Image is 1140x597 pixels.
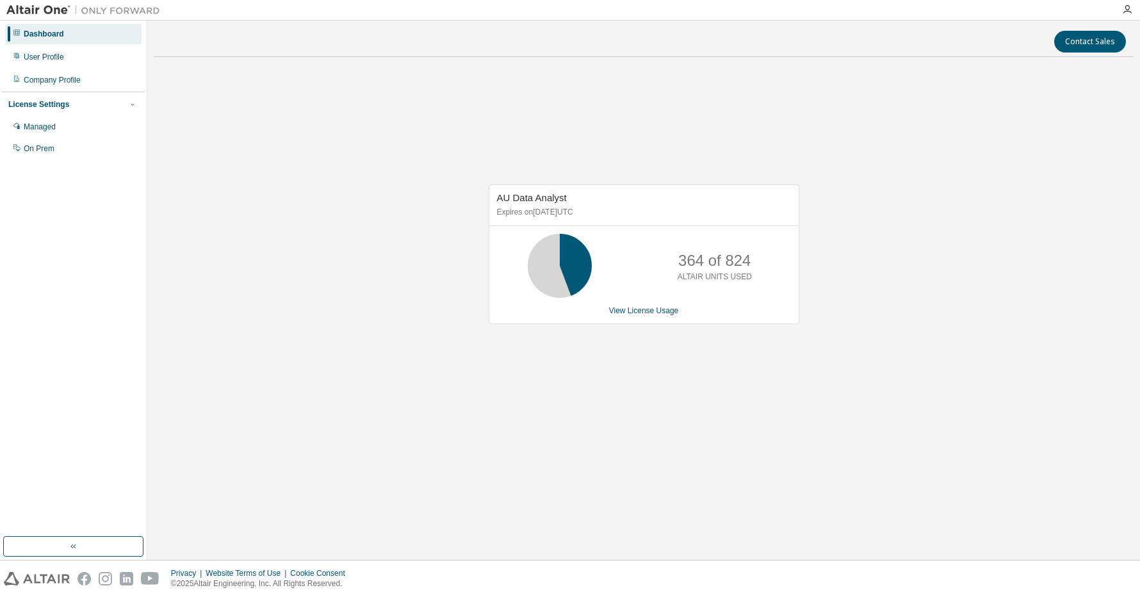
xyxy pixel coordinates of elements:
div: Website Terms of Use [206,568,290,578]
p: ALTAIR UNITS USED [678,272,752,282]
div: Privacy [171,568,206,578]
div: Company Profile [24,75,81,85]
p: © 2025 Altair Engineering, Inc. All Rights Reserved. [171,578,353,589]
div: Managed [24,122,56,132]
div: Cookie Consent [290,568,352,578]
img: Altair One [6,4,167,17]
img: altair_logo.svg [4,572,70,585]
div: License Settings [8,99,69,110]
div: On Prem [24,143,54,154]
img: instagram.svg [99,572,112,585]
div: User Profile [24,52,64,62]
a: View License Usage [609,306,679,315]
img: youtube.svg [141,572,159,585]
div: Dashboard [24,29,64,39]
p: 364 of 824 [678,250,751,272]
p: Expires on [DATE] UTC [497,207,788,218]
img: facebook.svg [77,572,91,585]
button: Contact Sales [1054,31,1126,53]
img: linkedin.svg [120,572,133,585]
span: AU Data Analyst [497,192,567,203]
